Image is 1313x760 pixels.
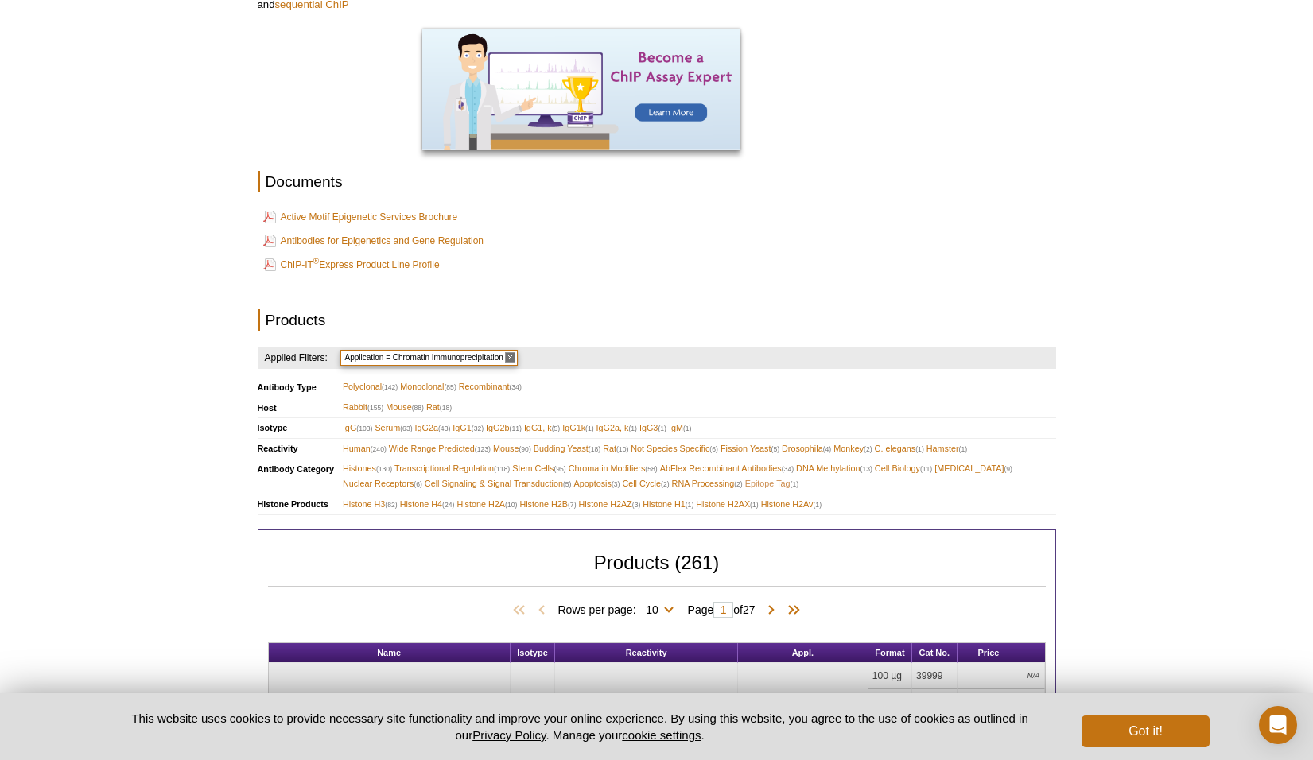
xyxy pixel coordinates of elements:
[557,601,679,617] span: Rows per page:
[958,689,1045,715] td: N/A
[263,255,440,274] a: ChIP-IT®Express Product Line Profile
[672,476,743,491] span: RNA Processing
[258,347,329,369] h4: Applied Filters:
[343,476,422,491] span: Nuclear Receptors
[511,663,556,742] td: IgG2a
[438,425,450,432] span: (43)
[509,383,521,391] span: (34)
[958,643,1021,663] th: Price
[622,728,701,742] button: cookie settings
[661,480,670,488] span: (2)
[442,501,454,509] span: (24)
[414,480,422,488] span: (6)
[510,425,522,432] span: (11)
[791,480,799,488] span: (1)
[585,425,594,432] span: (1)
[771,445,780,453] span: (5)
[603,441,628,456] span: Rat
[959,445,968,453] span: (1)
[563,480,572,488] span: (5)
[555,643,738,663] th: Reactivity
[738,663,868,742] td: DB, ICC, IF, IHC, MeDIP
[382,383,398,391] span: (142)
[343,461,392,476] span: Histones
[761,497,822,512] span: Histone H2Av
[258,459,343,494] th: Antibody Category
[1259,706,1297,744] div: Open Intercom Messenger
[721,441,779,456] span: Fission Yeast
[367,404,383,412] span: (155)
[258,438,343,459] th: Reactivity
[569,461,658,476] span: Chromatin Modifiers
[376,465,392,473] span: (130)
[616,445,628,453] span: (10)
[743,603,756,616] span: 27
[426,400,452,415] span: Rat
[343,441,387,456] span: Human
[511,643,556,663] th: Isotype
[779,603,803,618] span: Last Page
[864,445,872,453] span: (2)
[552,425,561,432] span: (5)
[868,689,912,715] td: 10 µg
[475,445,491,453] span: (123)
[915,445,924,453] span: (1)
[425,476,572,491] span: Cell Signaling & Signal Transduction
[534,441,600,456] span: Budding Yeast
[631,441,718,456] span: Not Species Specific
[263,231,484,250] a: Antibodies for Epigenetics and Gene Regulation
[343,379,398,394] span: Polyclonal
[750,501,759,509] span: (1)
[313,257,319,266] sup: ®
[645,465,657,473] span: (58)
[486,421,522,436] span: IgG2b
[912,643,958,663] th: Cat No.
[686,501,694,509] span: (1)
[658,425,666,432] span: (1)
[1082,715,1209,747] button: Got it!
[833,441,872,456] span: Monkey
[534,603,550,618] span: Previous Page
[745,476,798,491] span: Epitope Tag
[782,465,794,473] span: (34)
[912,689,958,715] td: 40000
[422,29,740,150] img: Become a ChIP Assay Expert
[860,465,872,473] span: (13)
[934,461,1012,476] span: [MEDICAL_DATA]
[493,441,531,456] span: Mouse
[472,728,546,742] a: Privacy Policy
[258,171,905,192] h2: Documents
[680,602,763,618] span: Page of
[456,497,517,512] span: Histone H2A
[440,404,452,412] span: (18)
[683,425,692,432] span: (1)
[926,441,967,456] span: Hamster
[782,441,831,456] span: Drosophila
[632,501,641,509] span: (3)
[459,379,522,394] span: Recombinant
[268,556,1046,587] h2: Products (261)
[340,350,518,366] span: Application = Chromatin Immunoprecipitation
[104,710,1056,743] p: This website uses cookies to provide necessary site functionality and improve your online experie...
[734,480,743,488] span: (2)
[519,497,576,512] span: Histone H2B
[875,461,932,476] span: Cell Biology
[920,465,932,473] span: (11)
[1004,465,1012,473] span: (9)
[875,441,924,456] span: C. elegans
[505,501,517,509] span: (10)
[555,663,738,742] td: Human, Mouse, Not Species Specific
[343,497,398,512] span: Histone H3
[343,421,373,436] span: IgG
[554,465,565,473] span: (95)
[589,445,600,453] span: (18)
[415,421,451,436] span: IgG2a
[444,383,456,391] span: (85)
[639,421,666,436] span: IgG3
[400,425,412,432] span: (63)
[573,476,620,491] span: Apoptosis
[519,445,530,453] span: (90)
[660,461,794,476] span: AbFlex Recombinant Antibodies
[343,400,383,415] span: Rabbit
[669,421,692,436] span: IgM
